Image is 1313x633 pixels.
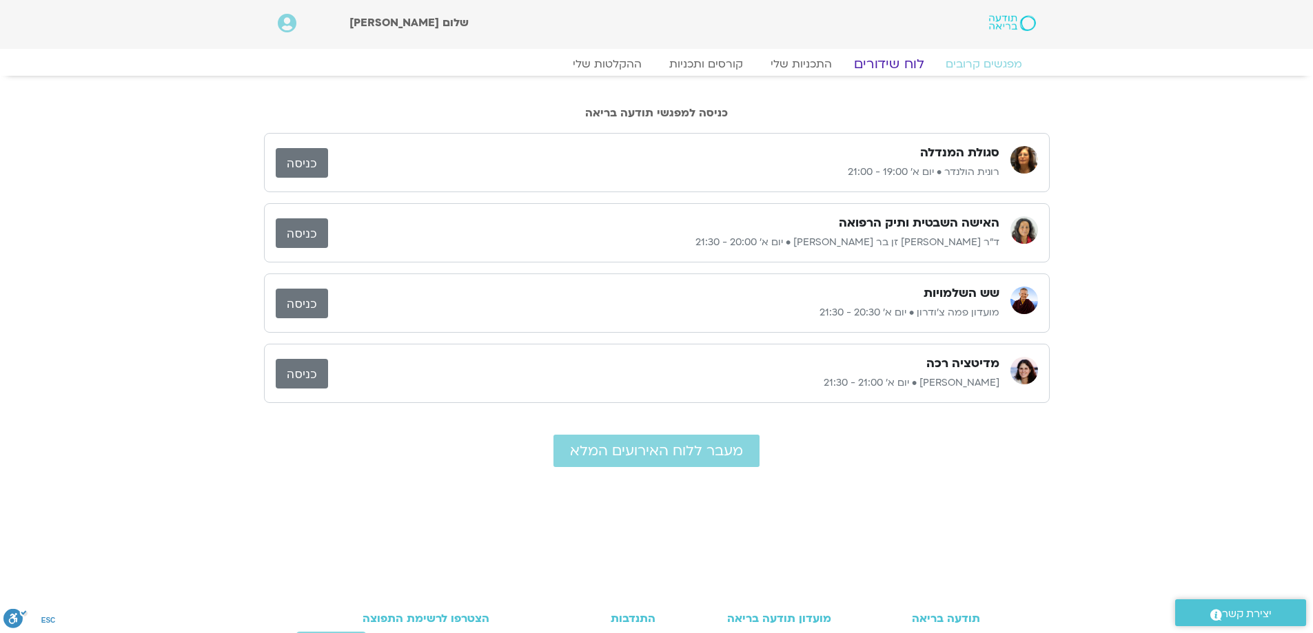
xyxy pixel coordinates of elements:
[932,57,1036,71] a: מפגשים קרובים
[527,612,655,625] h3: התנדבות
[1010,216,1038,244] img: ד״ר צילה זן בר צור
[570,443,743,459] span: מעבר ללוח האירועים המלא
[1010,357,1038,384] img: מיכל גורל
[1222,605,1272,623] span: יצירת קשר
[920,145,999,161] h3: סגולת המנדלה
[559,57,655,71] a: ההקלטות שלי
[276,289,328,318] a: כניסה
[278,57,1036,71] nav: Menu
[553,435,760,467] a: מעבר ללוח האירועים המלא
[264,107,1050,119] h2: כניסה למפגשי תודעה בריאה
[1175,599,1306,626] a: יצירת קשר
[926,355,999,372] h3: מדיטציה רכה
[334,612,490,625] h3: הצטרפו לרשימת התפוצה
[276,218,328,248] a: כניסה
[276,148,328,178] a: כניסה
[924,285,999,302] h3: שש השלמויות
[757,57,846,71] a: התכניות שלי
[276,359,328,388] a: כניסה
[328,375,999,391] p: [PERSON_NAME] • יום א׳ 21:00 - 21:30
[839,215,999,231] h3: האישה השבטית ותיק הרפואה
[1010,287,1038,314] img: מועדון פמה צ'ודרון
[655,57,757,71] a: קורסים ותכניות
[328,164,999,180] p: רונית הולנדר • יום א׳ 19:00 - 21:00
[845,612,980,625] h3: תודעה בריאה
[328,304,999,321] p: מועדון פמה צ'ודרון • יום א׳ 20:30 - 21:30
[349,15,469,30] span: שלום [PERSON_NAME]
[328,234,999,251] p: ד״ר [PERSON_NAME] זן בר [PERSON_NAME] • יום א׳ 20:00 - 21:30
[837,56,940,72] a: לוח שידורים
[1010,146,1038,174] img: רונית הולנדר
[669,612,831,625] h3: מועדון תודעה בריאה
